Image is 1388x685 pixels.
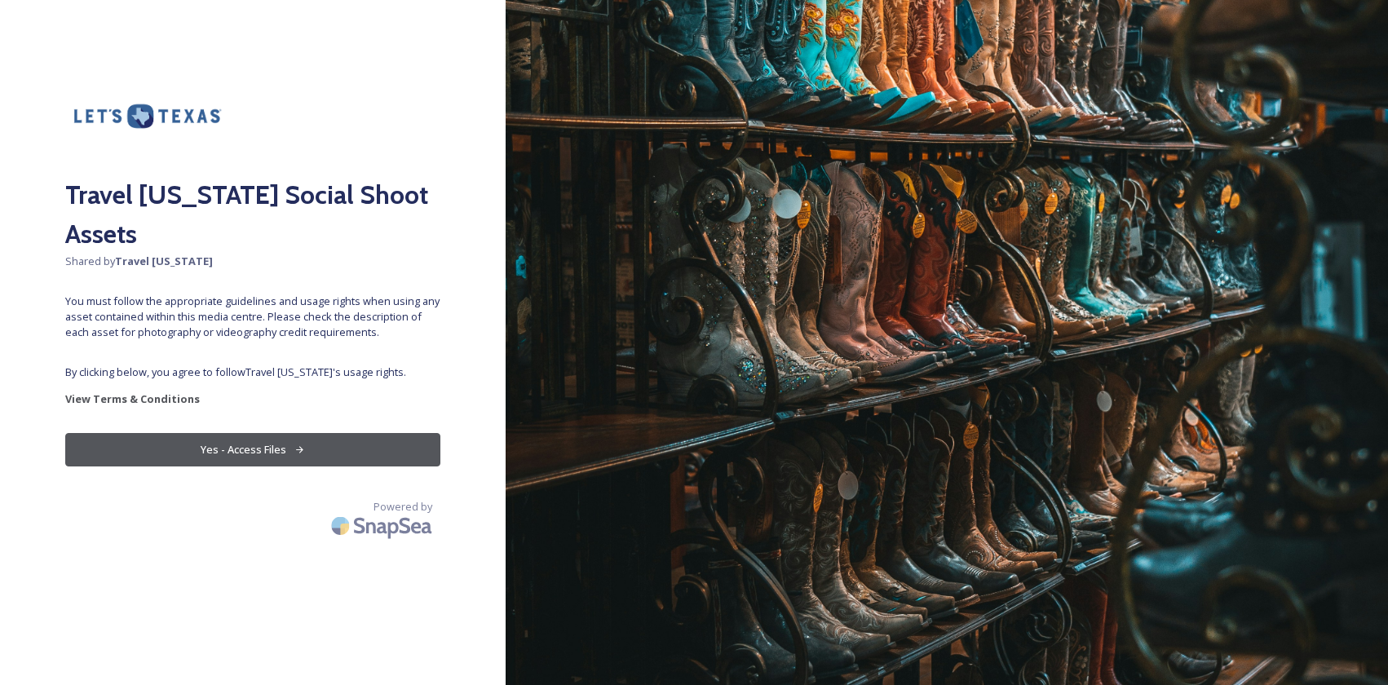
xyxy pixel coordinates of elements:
span: By clicking below, you agree to follow Travel [US_STATE] 's usage rights. [65,365,440,380]
h2: Travel [US_STATE] Social Shoot Assets [65,175,440,254]
a: View Terms & Conditions [65,389,440,409]
strong: View Terms & Conditions [65,391,200,406]
strong: Travel [US_STATE] [115,254,213,268]
span: Shared by [65,254,440,269]
img: SnapSea Logo [326,506,440,545]
span: Powered by [374,499,432,515]
button: Yes - Access Files [65,433,440,466]
img: travel-tx.png [65,65,228,167]
span: You must follow the appropriate guidelines and usage rights when using any asset contained within... [65,294,440,341]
